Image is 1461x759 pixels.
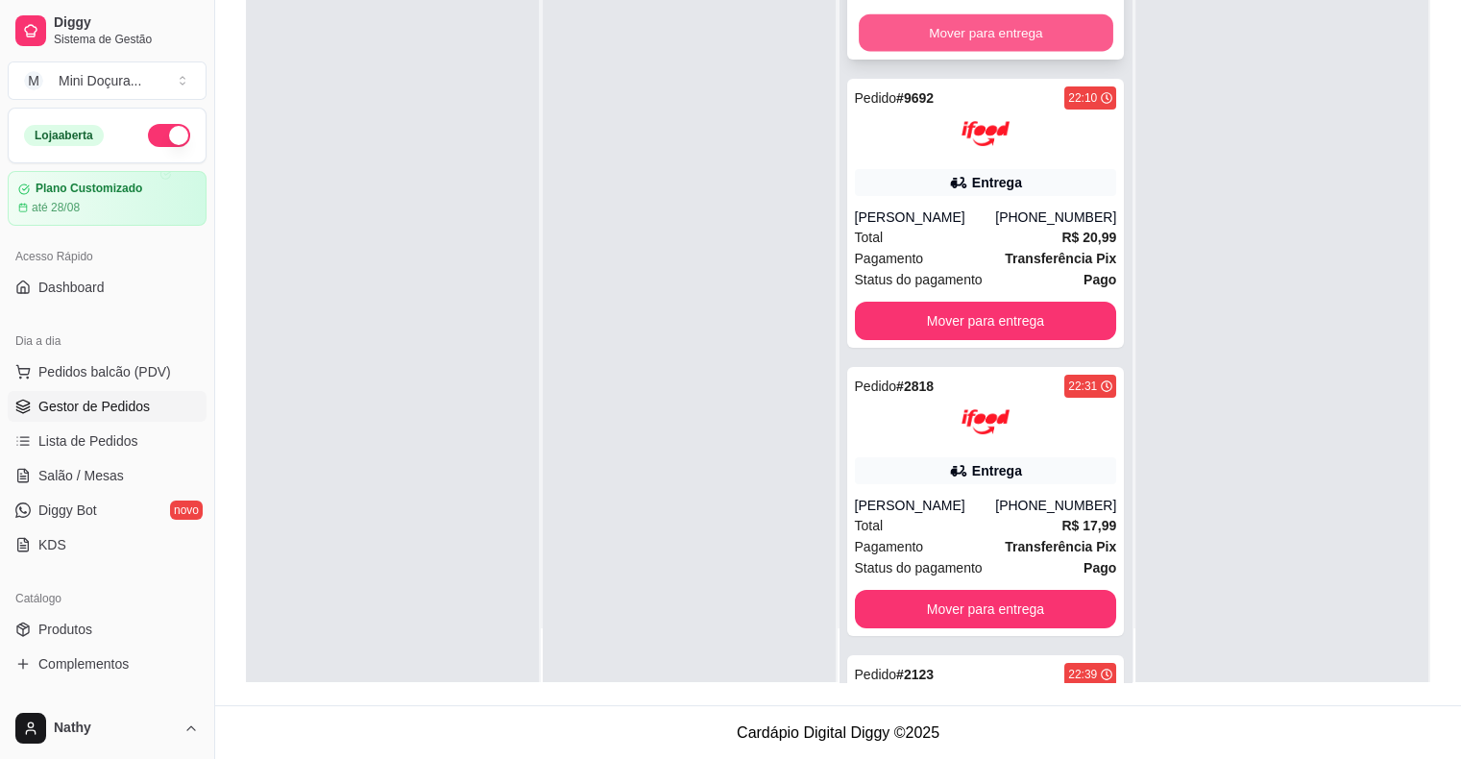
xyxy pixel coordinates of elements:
[972,173,1022,192] div: Entrega
[855,248,924,269] span: Pagamento
[38,620,92,639] span: Produtos
[855,536,924,557] span: Pagamento
[855,90,897,106] span: Pedido
[896,667,934,682] strong: # 2123
[855,269,983,290] span: Status do pagamento
[962,398,1010,446] img: ifood
[8,8,207,54] a: DiggySistema de Gestão
[8,649,207,679] a: Complementos
[38,466,124,485] span: Salão / Mesas
[8,61,207,100] button: Select a team
[995,496,1116,515] div: [PHONE_NUMBER]
[855,557,983,578] span: Status do pagamento
[54,14,199,32] span: Diggy
[855,208,996,227] div: [PERSON_NAME]
[38,431,138,451] span: Lista de Pedidos
[896,379,934,394] strong: # 2818
[855,302,1117,340] button: Mover para entrega
[855,667,897,682] span: Pedido
[36,182,142,196] article: Plano Customizado
[962,110,1010,158] img: ifood
[855,496,996,515] div: [PERSON_NAME]
[8,495,207,526] a: Diggy Botnovo
[54,32,199,47] span: Sistema de Gestão
[32,200,80,215] article: até 28/08
[995,208,1116,227] div: [PHONE_NUMBER]
[38,535,66,554] span: KDS
[59,71,141,90] div: Mini Doçura ...
[8,614,207,645] a: Produtos
[8,171,207,226] a: Plano Customizadoaté 28/08
[8,583,207,614] div: Catálogo
[8,272,207,303] a: Dashboard
[859,14,1113,52] button: Mover para entrega
[855,227,884,248] span: Total
[38,362,171,381] span: Pedidos balcão (PDV)
[1061,518,1116,533] strong: R$ 17,99
[8,241,207,272] div: Acesso Rápido
[54,720,176,737] span: Nathy
[1068,379,1097,394] div: 22:31
[148,124,190,147] button: Alterar Status
[855,515,884,536] span: Total
[8,426,207,456] a: Lista de Pedidos
[8,356,207,387] button: Pedidos balcão (PDV)
[1084,272,1116,287] strong: Pago
[855,590,1117,628] button: Mover para entrega
[38,278,105,297] span: Dashboard
[1068,667,1097,682] div: 22:39
[8,391,207,422] a: Gestor de Pedidos
[8,326,207,356] div: Dia a dia
[8,529,207,560] a: KDS
[38,397,150,416] span: Gestor de Pedidos
[8,705,207,751] button: Nathy
[24,125,104,146] div: Loja aberta
[1005,539,1116,554] strong: Transferência Pix
[38,654,129,673] span: Complementos
[8,460,207,491] a: Salão / Mesas
[1068,90,1097,106] div: 22:10
[24,71,43,90] span: M
[1005,251,1116,266] strong: Transferência Pix
[896,90,934,106] strong: # 9692
[38,501,97,520] span: Diggy Bot
[1061,230,1116,245] strong: R$ 20,99
[855,379,897,394] span: Pedido
[1084,560,1116,575] strong: Pago
[972,461,1022,480] div: Entrega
